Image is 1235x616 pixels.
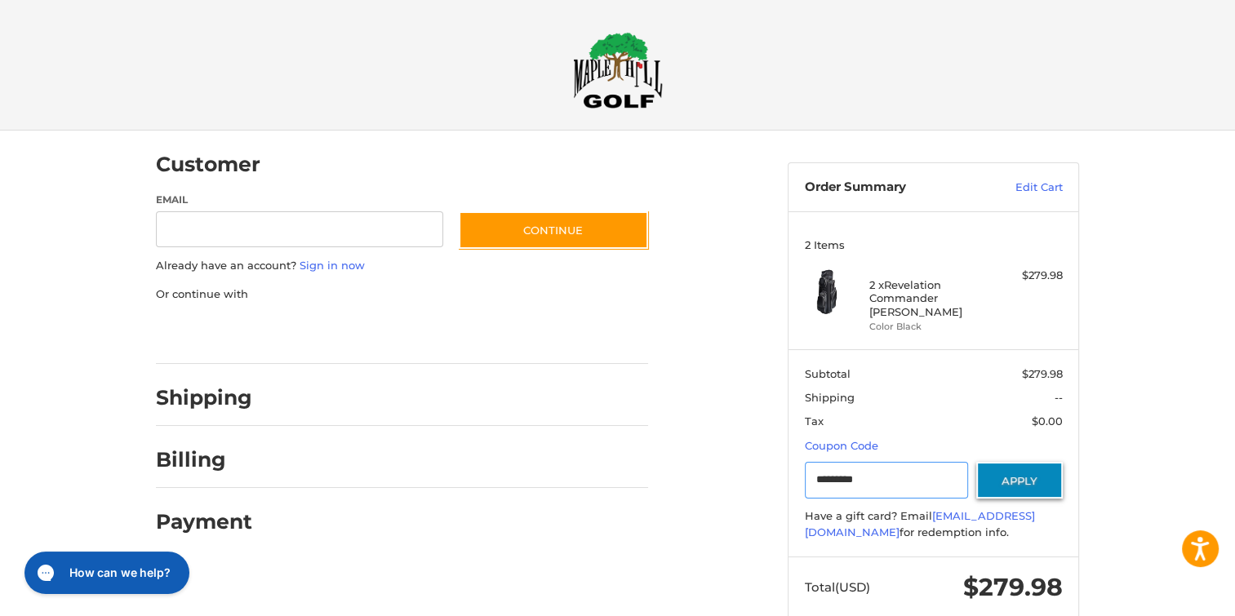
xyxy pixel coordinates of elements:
h3: Order Summary [805,179,980,196]
iframe: PayPal-paypal [151,318,273,348]
span: -- [1055,391,1063,404]
h4: 2 x Revelation Commander [PERSON_NAME] [869,278,994,318]
iframe: PayPal-venmo [428,318,550,348]
h2: Payment [156,509,252,534]
h2: Customer [156,152,260,177]
label: Email [156,193,443,207]
div: $279.98 [998,268,1063,284]
span: Tax [805,414,824,428]
iframe: Gorgias live chat messenger [16,546,193,600]
a: Sign in now [300,259,365,272]
img: Maple Hill Golf [573,32,663,109]
li: Color Black [869,320,994,334]
span: $0.00 [1032,414,1063,428]
span: Shipping [805,391,855,404]
h3: 2 Items [805,238,1063,251]
span: $279.98 [1022,367,1063,380]
button: Continue [459,211,648,249]
p: Already have an account? [156,258,648,274]
a: Edit Cart [980,179,1063,196]
h2: Shipping [156,385,252,410]
p: Or continue with [156,286,648,303]
button: Apply [976,462,1063,499]
span: Total (USD) [805,579,870,595]
div: Have a gift card? Email for redemption info. [805,508,1063,540]
span: Subtotal [805,367,851,380]
a: [EMAIL_ADDRESS][DOMAIN_NAME] [805,509,1035,538]
a: Coupon Code [805,439,878,452]
span: $279.98 [963,572,1063,602]
h2: Billing [156,447,251,472]
input: Gift Certificate or Coupon Code [805,462,969,499]
iframe: PayPal-paylater [289,318,411,348]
